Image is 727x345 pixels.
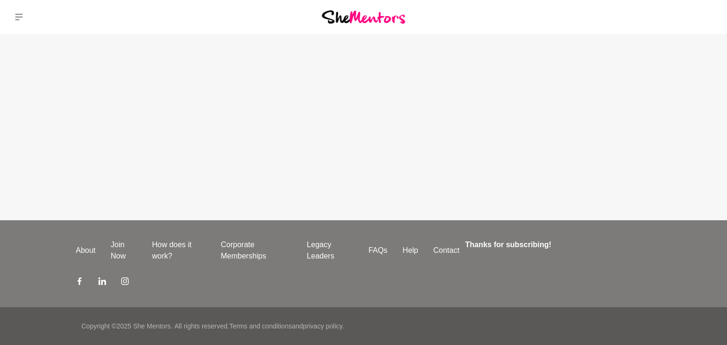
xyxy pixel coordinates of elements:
[322,10,405,23] img: She Mentors Logo
[68,245,103,256] a: About
[81,321,172,331] p: Copyright © 2025 She Mentors .
[103,239,144,262] a: Join Now
[426,245,467,256] a: Contact
[174,321,344,331] p: All rights reserved. and .
[361,245,395,256] a: FAQs
[76,277,83,288] a: Facebook
[121,277,129,288] a: Instagram
[693,6,716,28] a: Emily Fogg
[299,239,361,262] a: Legacy Leaders
[303,322,342,330] a: privacy policy
[213,239,299,262] a: Corporate Memberships
[144,239,213,262] a: How does it work?
[395,245,426,256] a: Help
[98,277,106,288] a: LinkedIn
[465,239,646,250] h4: Thanks for subscribing!
[229,322,292,330] a: Terms and conditions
